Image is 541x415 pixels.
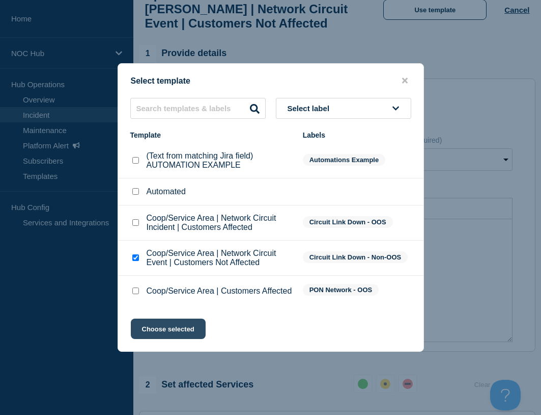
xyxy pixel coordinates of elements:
span: Automations Example [303,154,386,166]
div: Labels [303,131,411,139]
p: Coop/Service Area | Network Circuit Event | Customers Not Affected [147,249,293,267]
span: Circuit Link Down - OOS [303,216,393,228]
span: Select label [288,104,334,113]
input: (Text from matching Jira field) AUTOMATION EXAMPLE checkbox [132,157,139,164]
button: close button [399,76,411,86]
p: Coop/Service Area | Network Circuit Incident | Customers Affected [147,214,293,232]
button: Select label [276,98,411,119]
button: Choose selected [131,319,206,339]
input: Coop/Service Area | Customers Affected checkbox [132,288,139,294]
span: PON Network - OOS [303,284,379,296]
span: Circuit Link Down - Non-OOS [303,251,408,263]
div: Template [130,131,293,139]
p: (Text from matching Jira field) AUTOMATION EXAMPLE [147,151,293,170]
input: Coop/Service Area | Network Circuit Incident | Customers Affected checkbox [132,219,139,226]
input: Automated checkbox [132,188,139,195]
p: Automated [147,187,186,196]
p: Coop/Service Area | Customers Affected [147,287,292,296]
input: Coop/Service Area | Network Circuit Event | Customers Not Affected checkbox [132,254,139,261]
input: Search templates & labels [130,98,266,119]
div: Select template [118,76,423,86]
